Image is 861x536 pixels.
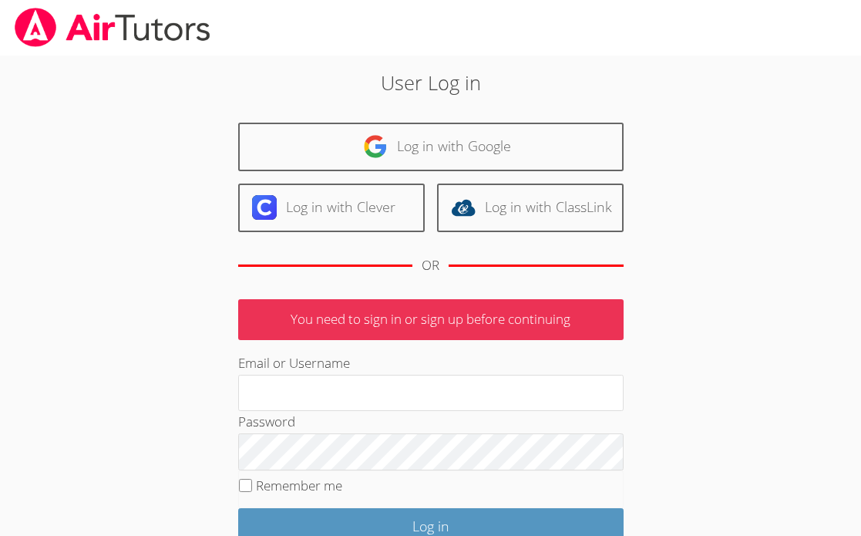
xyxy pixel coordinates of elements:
[198,68,663,97] h2: User Log in
[252,195,277,220] img: clever-logo-6eab21bc6e7a338710f1a6ff85c0baf02591cd810cc4098c63d3a4b26e2feb20.svg
[238,123,624,171] a: Log in with Google
[437,184,624,232] a: Log in with ClassLink
[363,134,388,159] img: google-logo-50288ca7cdecda66e5e0955fdab243c47b7ad437acaf1139b6f446037453330a.svg
[451,195,476,220] img: classlink-logo-d6bb404cc1216ec64c9a2012d9dc4662098be43eaf13dc465df04b49fa7ab582.svg
[256,477,342,494] label: Remember me
[238,413,295,430] label: Password
[13,8,212,47] img: airtutors_banner-c4298cdbf04f3fff15de1276eac7730deb9818008684d7c2e4769d2f7ddbe033.png
[422,255,439,277] div: OR
[238,184,425,232] a: Log in with Clever
[238,354,350,372] label: Email or Username
[238,299,624,340] p: You need to sign in or sign up before continuing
